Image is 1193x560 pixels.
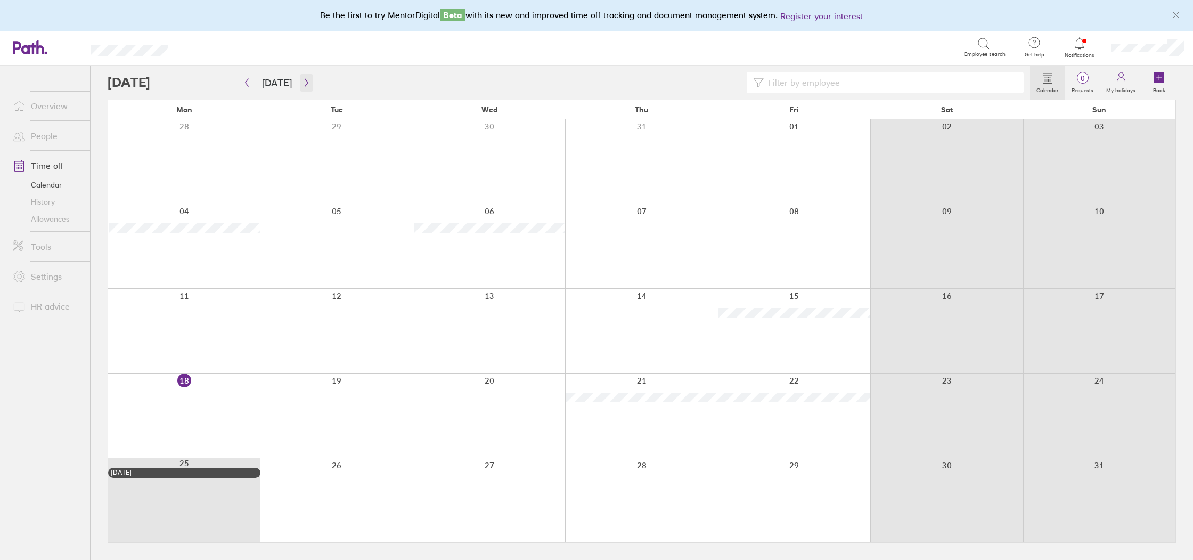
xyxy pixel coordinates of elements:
a: HR advice [4,296,90,317]
a: Notifications [1063,36,1097,59]
button: Register your interest [780,10,863,22]
a: Allowances [4,210,90,228]
span: Beta [440,9,465,21]
div: [DATE] [111,469,258,476]
label: Requests [1065,84,1100,94]
span: Sun [1092,105,1106,114]
input: Filter by employee [764,72,1017,93]
span: Sat [941,105,953,114]
a: History [4,193,90,210]
a: People [4,125,90,147]
a: Time off [4,155,90,176]
a: Book [1142,66,1176,100]
span: Tue [331,105,343,114]
a: Tools [4,236,90,257]
span: Get help [1017,52,1052,58]
a: Calendar [4,176,90,193]
a: My holidays [1100,66,1142,100]
a: Calendar [1030,66,1065,100]
span: Notifications [1063,52,1097,59]
span: Employee search [964,51,1006,58]
div: Be the first to try MentorDigital with its new and improved time off tracking and document manage... [320,9,873,22]
span: 0 [1065,74,1100,83]
span: Wed [481,105,497,114]
span: Mon [176,105,192,114]
a: 0Requests [1065,66,1100,100]
span: Fri [789,105,799,114]
label: Calendar [1030,84,1065,94]
a: Settings [4,266,90,287]
button: [DATE] [254,74,300,92]
a: Overview [4,95,90,117]
label: My holidays [1100,84,1142,94]
label: Book [1147,84,1172,94]
div: Search [197,42,224,52]
span: Thu [635,105,648,114]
